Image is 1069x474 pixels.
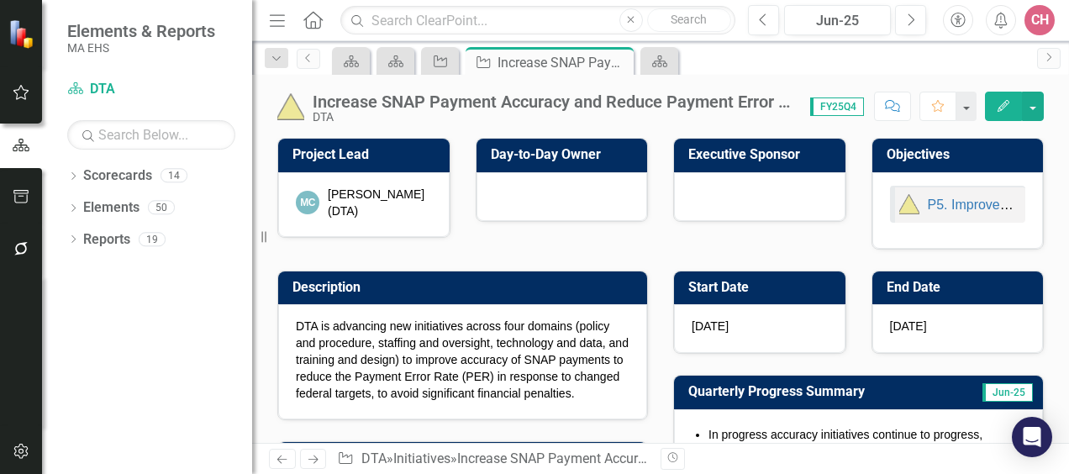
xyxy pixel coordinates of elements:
img: At-risk [899,194,919,214]
div: 19 [139,232,166,246]
div: Increase SNAP Payment Accuracy and Reduce Payment Error Rate (PER) [498,52,629,73]
div: 50 [148,201,175,215]
div: Increase SNAP Payment Accuracy and Reduce Payment Error Rate (PER) [313,92,793,111]
h3: Description [292,280,639,295]
span: FY25Q4 [810,97,864,116]
span: [DATE] [692,319,729,333]
h3: Quarterly Progress Summary [688,384,956,399]
h3: Objectives [887,147,1035,162]
a: Elements [83,198,140,218]
a: DTA [67,80,235,99]
div: DTA [313,111,793,124]
div: MC [296,191,319,214]
span: Jun-25 [982,383,1033,402]
input: Search ClearPoint... [340,6,735,35]
button: CH [1024,5,1055,35]
button: Jun-25 [784,5,891,35]
small: MA EHS [67,41,215,55]
div: [PERSON_NAME] (DTA) [328,186,432,219]
button: Search [647,8,731,32]
div: 14 [161,169,187,183]
p: DTA is advancing new initiatives across four domains (policy and procedure, staffing and oversigh... [296,318,629,402]
a: Scorecards [83,166,152,186]
h3: Executive Sponsor [688,147,837,162]
h3: Project Lead [292,147,441,162]
div: Open Intercom Messenger [1012,417,1052,457]
span: [DATE] [890,319,927,333]
div: Increase SNAP Payment Accuracy and Reduce Payment Error Rate (PER) [457,450,887,466]
h3: Day-to-Day Owner [491,147,640,162]
a: Initiatives [393,450,450,466]
h3: End Date [887,280,1035,295]
div: Jun-25 [790,11,885,31]
span: Elements & Reports [67,21,215,41]
a: Reports [83,230,130,250]
input: Search Below... [67,120,235,150]
img: ClearPoint Strategy [8,19,38,49]
h3: Start Date [688,280,837,295]
a: DTA [361,450,387,466]
span: Search [671,13,707,26]
div: » » [337,450,648,469]
img: At-risk [277,93,304,120]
